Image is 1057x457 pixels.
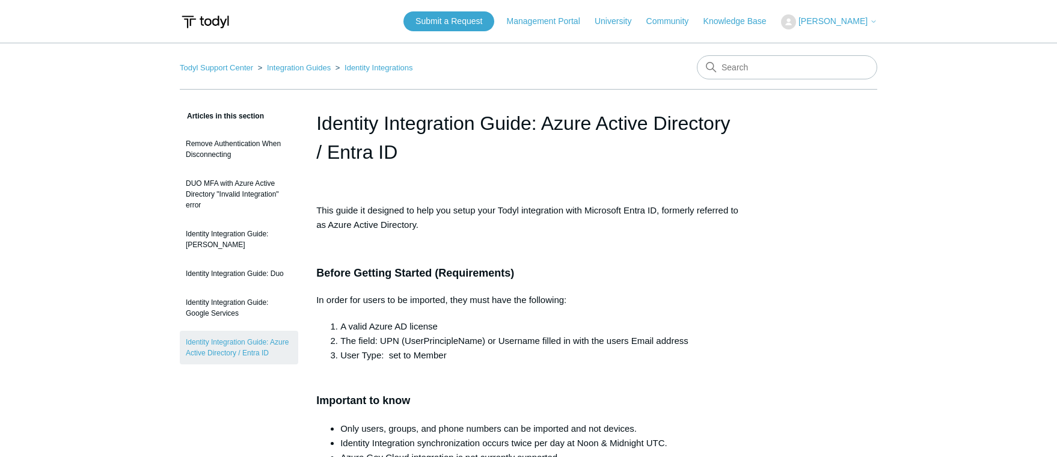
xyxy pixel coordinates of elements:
[646,15,701,28] a: Community
[267,63,331,72] a: Integration Guides
[316,265,741,282] h3: Before Getting Started (Requirements)
[345,63,412,72] a: Identity Integrations
[180,222,298,256] a: Identity Integration Guide: [PERSON_NAME]
[316,375,741,409] h3: Important to know
[180,63,256,72] li: Todyl Support Center
[180,291,298,325] a: Identity Integration Guide: Google Services
[180,172,298,216] a: DUO MFA with Azure Active Directory "Invalid Integration" error
[180,112,264,120] span: Articles in this section
[781,14,877,29] button: [PERSON_NAME]
[316,109,741,167] h1: Identity Integration Guide: Azure Active Directory / Entra ID
[180,331,298,364] a: Identity Integration Guide: Azure Active Directory / Entra ID
[340,436,741,450] li: Identity Integration synchronization occurs twice per day at Noon & Midnight UTC.
[403,11,494,31] a: Submit a Request
[180,262,298,285] a: Identity Integration Guide: Duo
[697,55,877,79] input: Search
[333,63,413,72] li: Identity Integrations
[507,15,592,28] a: Management Portal
[340,348,741,363] li: User Type: set to Member
[595,15,643,28] a: University
[180,11,231,33] img: Todyl Support Center Help Center home page
[340,319,741,334] li: A valid Azure AD license
[256,63,333,72] li: Integration Guides
[703,15,779,28] a: Knowledge Base
[340,334,741,348] li: The field: UPN (UserPrincipleName) or Username filled in with the users Email address
[316,293,741,307] p: In order for users to be imported, they must have the following:
[798,16,868,26] span: [PERSON_NAME]
[340,422,741,436] li: Only users, groups, and phone numbers can be imported and not devices.
[180,132,298,166] a: Remove Authentication When Disconnecting
[180,63,253,72] a: Todyl Support Center
[316,203,741,232] p: This guide it designed to help you setup your Todyl integration with Microsoft Entra ID, formerly...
